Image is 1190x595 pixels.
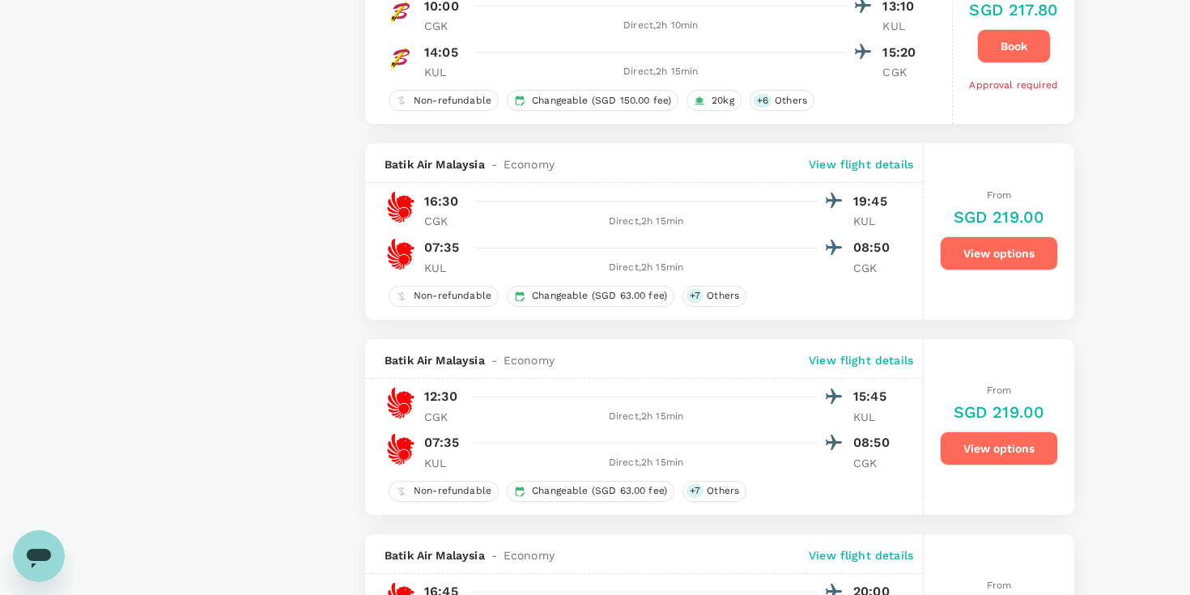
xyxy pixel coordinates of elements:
iframe: Button to launch messaging window [13,530,65,582]
p: 12:30 [424,387,457,406]
span: Non-refundable [407,484,498,498]
span: + 7 [686,484,703,498]
span: + 6 [754,94,771,108]
p: View flight details [809,352,913,368]
p: CGK [882,64,923,80]
img: OD [385,433,417,465]
p: View flight details [809,156,913,172]
span: 20kg [705,94,741,108]
p: KUL [424,64,465,80]
p: 19:45 [853,192,894,211]
span: Batik Air Malaysia [385,352,485,368]
h6: SGD 219.00 [954,399,1045,425]
span: Economy [504,156,555,172]
button: View options [940,236,1058,270]
div: Changeable (SGD 63.00 fee) [507,481,674,502]
div: +7Others [682,286,746,307]
p: KUL [424,455,465,471]
img: OD [385,191,417,223]
h6: SGD 219.00 [954,204,1045,230]
span: Others [768,94,814,108]
span: Economy [504,547,555,563]
span: Non-refundable [407,289,498,303]
p: 16:30 [424,192,458,211]
span: - [485,156,504,172]
p: KUL [853,213,894,229]
p: 07:35 [424,433,459,453]
div: Non-refundable [389,90,499,111]
p: KUL [853,409,894,425]
span: - [485,547,504,563]
span: - [485,352,504,368]
span: Economy [504,352,555,368]
button: View options [940,431,1058,465]
div: Direct , 2h 10min [474,18,847,34]
span: Batik Air Malaysia [385,547,485,563]
p: CGK [853,260,894,276]
span: Approval required [969,79,1058,91]
div: Changeable (SGD 63.00 fee) [507,286,674,307]
span: Batik Air Malaysia [385,156,485,172]
p: CGK [424,409,465,425]
span: Others [700,484,746,498]
div: 20kg [686,90,742,111]
p: 08:50 [853,238,894,257]
p: CGK [424,18,465,34]
p: KUL [424,260,465,276]
span: From [987,189,1012,201]
div: Direct , 2h 15min [474,409,818,425]
span: + 7 [686,289,703,303]
p: View flight details [809,547,913,563]
p: 08:50 [853,433,894,453]
span: Changeable (SGD 63.00 fee) [525,484,674,498]
img: ID [385,42,417,74]
p: 15:45 [853,387,894,406]
div: Changeable (SGD 150.00 fee) [507,90,678,111]
button: Book [977,29,1051,63]
p: 07:35 [424,238,459,257]
span: Changeable (SGD 63.00 fee) [525,289,674,303]
span: Others [700,289,746,303]
img: OD [385,238,417,270]
span: From [987,580,1012,591]
span: From [987,385,1012,396]
p: 15:20 [882,43,923,62]
div: Direct , 2h 15min [474,64,847,80]
p: 14:05 [424,43,458,62]
div: +7Others [682,481,746,502]
span: Non-refundable [407,94,498,108]
div: Non-refundable [389,481,499,502]
div: Direct , 2h 15min [474,260,818,276]
div: Non-refundable [389,286,499,307]
p: CGK [853,455,894,471]
p: CGK [424,213,465,229]
div: +6Others [750,90,814,111]
p: KUL [882,18,923,34]
div: Direct , 2h 15min [474,214,818,230]
div: Direct , 2h 15min [474,455,818,471]
img: OD [385,387,417,419]
span: Changeable (SGD 150.00 fee) [525,94,678,108]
